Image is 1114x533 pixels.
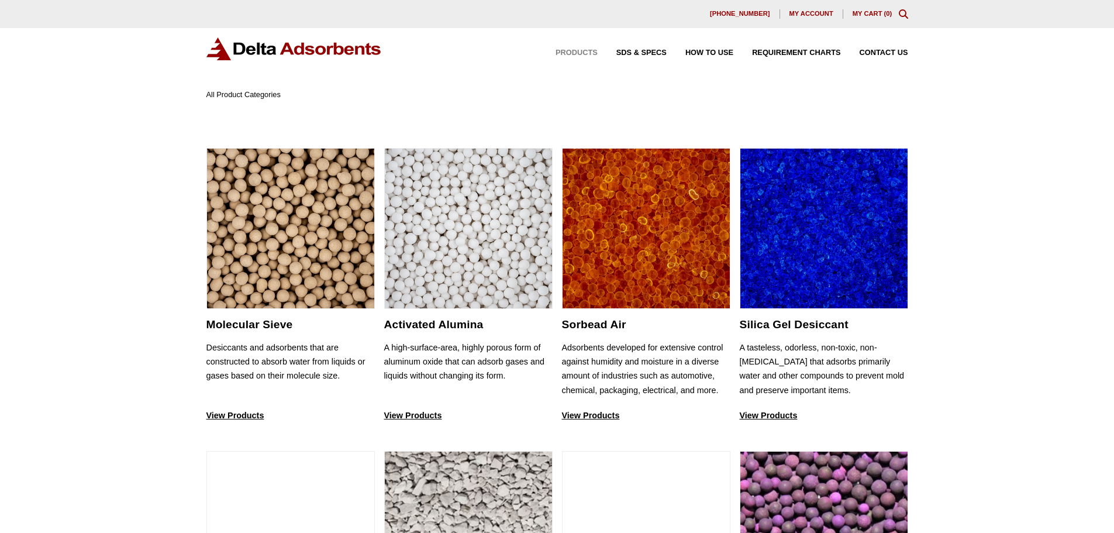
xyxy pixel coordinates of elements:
a: Molecular Sieve Molecular Sieve Desiccants and adsorbents that are constructed to absorb water fr... [206,148,375,423]
p: Desiccants and adsorbents that are constructed to absorb water from liquids or gases based on the... [206,341,375,398]
a: Silica Gel Desiccant Silica Gel Desiccant A tasteless, odorless, non-toxic, non-[MEDICAL_DATA] th... [740,148,908,423]
a: [PHONE_NUMBER] [701,9,780,19]
span: 0 [886,10,889,17]
span: Requirement Charts [752,49,840,57]
span: SDS & SPECS [616,49,667,57]
h2: Silica Gel Desiccant [740,318,908,331]
a: Contact Us [841,49,908,57]
a: My account [780,9,843,19]
p: A tasteless, odorless, non-toxic, non-[MEDICAL_DATA] that adsorbs primarily water and other compo... [740,341,908,398]
p: A high-surface-area, highly porous form of aluminum oxide that can adsorb gases and liquids witho... [384,341,553,398]
div: Toggle Modal Content [899,9,908,19]
img: Sorbead Air [563,149,730,310]
p: View Products [740,408,908,422]
span: Contact Us [860,49,908,57]
a: SDS & SPECS [598,49,667,57]
p: View Products [384,408,553,422]
img: Silica Gel Desiccant [740,149,908,310]
span: All Product Categories [206,90,281,99]
h2: Activated Alumina [384,318,553,331]
h2: Sorbead Air [562,318,730,331]
img: Delta Adsorbents [206,37,382,60]
span: My account [789,11,833,17]
a: Products [537,49,598,57]
a: My Cart (0) [853,10,892,17]
h2: Molecular Sieve [206,318,375,331]
p: Adsorbents developed for extensive control against humidity and moisture in a diverse amount of i... [562,341,730,398]
a: Activated Alumina Activated Alumina A high-surface-area, highly porous form of aluminum oxide tha... [384,148,553,423]
span: [PHONE_NUMBER] [710,11,770,17]
span: How to Use [685,49,733,57]
span: Products [556,49,598,57]
img: Molecular Sieve [207,149,374,310]
a: Requirement Charts [733,49,840,57]
a: How to Use [667,49,733,57]
a: Sorbead Air Sorbead Air Adsorbents developed for extensive control against humidity and moisture ... [562,148,730,423]
p: View Products [562,408,730,422]
img: Activated Alumina [385,149,552,310]
p: View Products [206,408,375,422]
